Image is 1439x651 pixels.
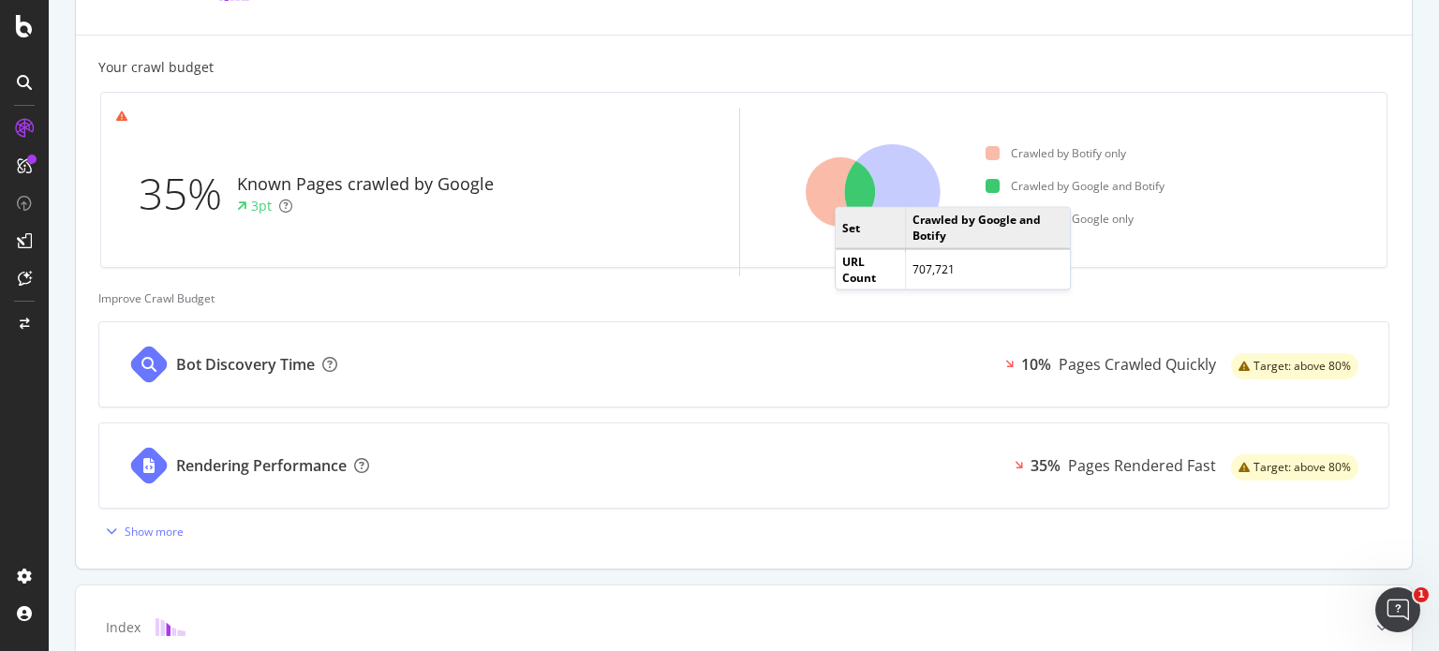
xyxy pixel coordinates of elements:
[1021,354,1051,376] div: 10%
[176,354,315,376] div: Bot Discovery Time
[1231,454,1358,481] div: warning label
[906,208,1071,248] td: Crawled by Google and Botify
[176,455,347,477] div: Rendering Performance
[98,58,214,77] div: Your crawl budget
[1068,455,1216,477] div: Pages Rendered Fast
[139,163,237,225] div: 35%
[98,321,1389,407] a: Bot Discovery Time10%Pages Crawled Quicklywarning label
[98,422,1389,509] a: Rendering Performance35%Pages Rendered Fastwarning label
[906,248,1071,289] td: 707,721
[836,208,905,248] td: Set
[1231,353,1358,379] div: warning label
[1414,587,1429,602] span: 1
[1031,455,1061,477] div: 35%
[125,524,184,540] div: Show more
[156,618,185,636] img: block-icon
[106,618,141,637] div: Index
[1059,354,1216,376] div: Pages Crawled Quickly
[836,248,905,289] td: URL Count
[98,516,184,546] button: Show more
[237,172,494,197] div: Known Pages crawled by Google
[1254,462,1351,473] span: Target: above 80%
[251,197,272,215] div: 3pt
[98,290,1389,306] div: Improve Crawl Budget
[1375,587,1420,632] iframe: Intercom live chat
[986,145,1126,161] div: Crawled by Botify only
[986,178,1165,194] div: Crawled by Google and Botify
[1254,361,1351,372] span: Target: above 80%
